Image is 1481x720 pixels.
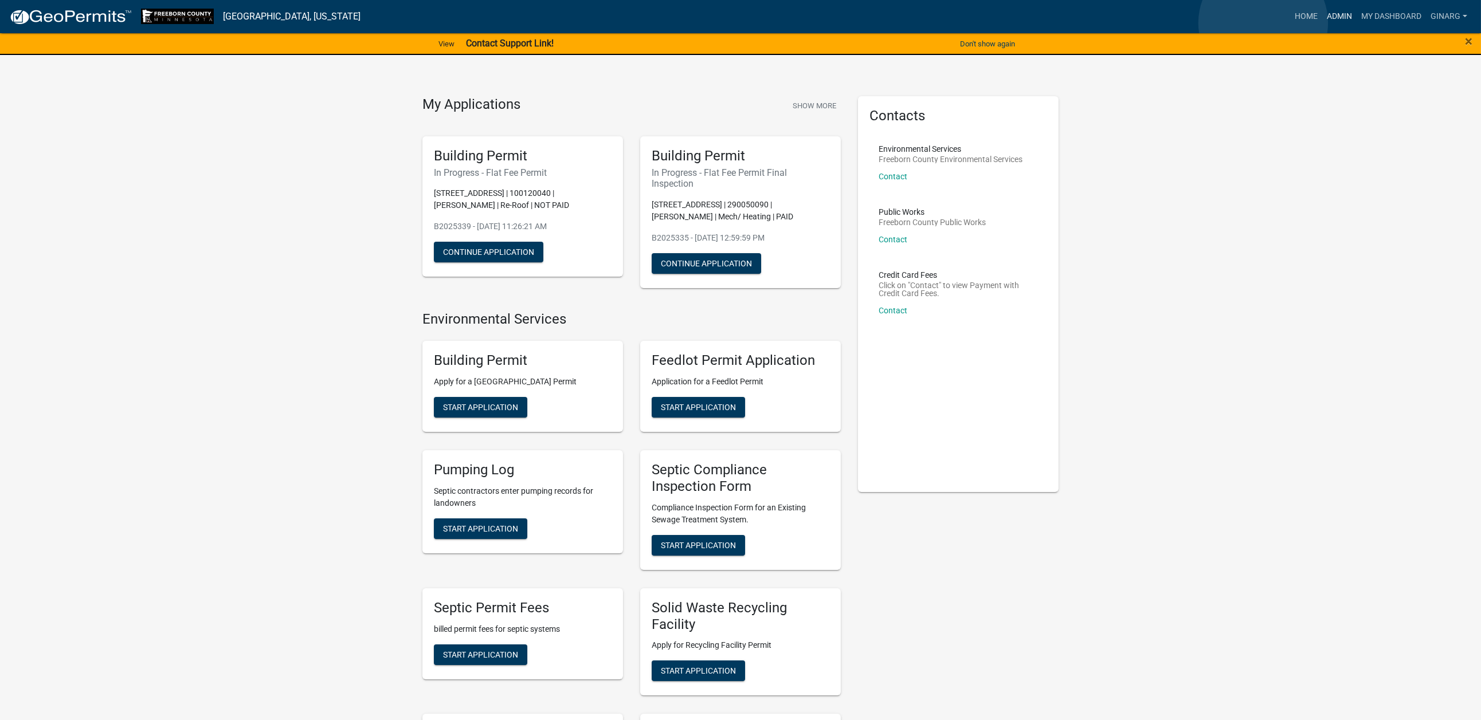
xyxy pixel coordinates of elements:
h5: Building Permit [652,148,829,164]
h4: My Applications [422,96,520,113]
button: Start Application [652,660,745,681]
strong: Contact Support Link! [466,38,554,49]
img: Freeborn County, Minnesota [141,9,214,24]
p: Septic contractors enter pumping records for landowners [434,485,612,509]
button: Start Application [434,518,527,539]
h5: Contacts [869,108,1047,124]
a: [GEOGRAPHIC_DATA], [US_STATE] [223,7,361,26]
span: × [1465,33,1472,49]
h5: Septic Compliance Inspection Form [652,462,829,495]
span: Start Application [661,540,736,549]
button: Continue Application [434,242,543,262]
p: [STREET_ADDRESS] | 290050090 | [PERSON_NAME] | Mech/ Heating | PAID [652,199,829,223]
a: ginarg [1426,6,1472,27]
button: Start Application [434,644,527,665]
h5: Building Permit [434,148,612,164]
a: Contact [879,235,907,244]
a: My Dashboard [1357,6,1426,27]
p: Freeborn County Public Works [879,218,986,226]
p: Click on "Contact" to view Payment with Credit Card Fees. [879,281,1038,297]
p: Compliance Inspection Form for an Existing Sewage Treatment System. [652,502,829,526]
p: B2025339 - [DATE] 11:26:21 AM [434,221,612,233]
span: Start Application [661,666,736,675]
button: Show More [788,96,841,115]
p: billed permit fees for septic systems [434,623,612,635]
h5: Septic Permit Fees [434,600,612,616]
p: B2025335 - [DATE] 12:59:59 PM [652,232,829,244]
a: View [434,34,459,53]
button: Start Application [652,397,745,418]
button: Don't show again [955,34,1020,53]
button: Continue Application [652,253,761,274]
button: Start Application [652,535,745,556]
p: Freeborn County Environmental Services [879,155,1022,163]
span: Start Application [443,403,518,412]
button: Start Application [434,397,527,418]
h5: Pumping Log [434,462,612,478]
h5: Building Permit [434,352,612,369]
p: Apply for a [GEOGRAPHIC_DATA] Permit [434,376,612,388]
p: Application for a Feedlot Permit [652,376,829,388]
p: Credit Card Fees [879,271,1038,279]
span: Start Application [661,403,736,412]
h5: Solid Waste Recycling Facility [652,600,829,633]
p: [STREET_ADDRESS] | 100120040 | [PERSON_NAME] | Re-Roof | NOT PAID [434,187,612,211]
a: Home [1290,6,1322,27]
h5: Feedlot Permit Application [652,352,829,369]
h6: In Progress - Flat Fee Permit Final Inspection [652,167,829,189]
button: Close [1465,34,1472,48]
span: Start Application [443,650,518,659]
p: Environmental Services [879,145,1022,153]
p: Apply for Recycling Facility Permit [652,639,829,651]
a: Admin [1322,6,1357,27]
p: Public Works [879,208,986,216]
a: Contact [879,306,907,315]
span: Start Application [443,524,518,533]
h4: Environmental Services [422,311,841,328]
a: Contact [879,172,907,181]
h6: In Progress - Flat Fee Permit [434,167,612,178]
